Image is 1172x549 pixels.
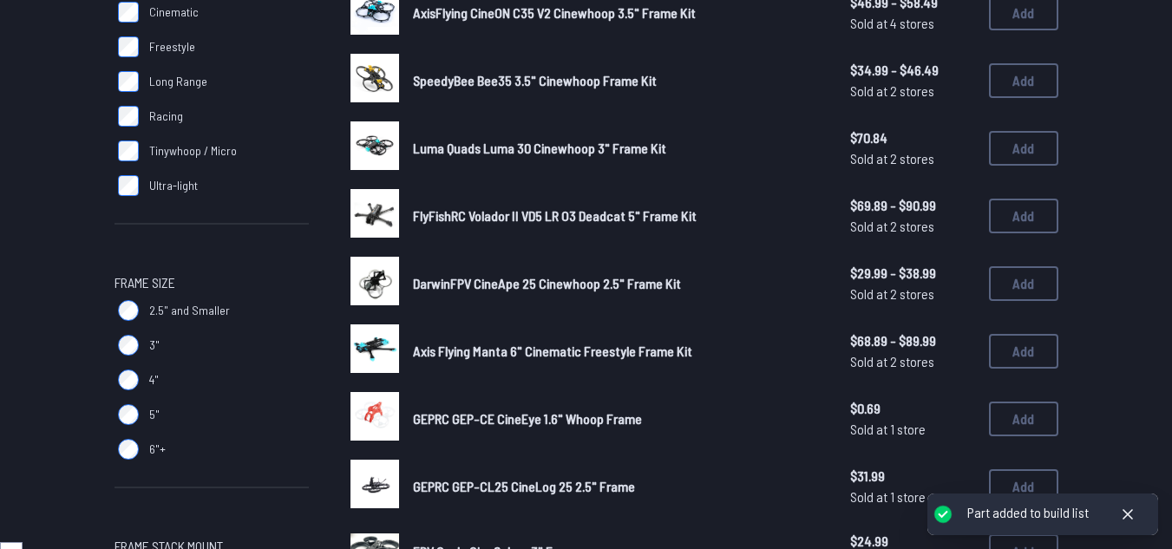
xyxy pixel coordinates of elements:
[989,266,1058,301] button: Add
[413,341,822,362] a: Axis Flying Manta 6" Cinematic Freestyle Frame Kit
[850,351,975,372] span: Sold at 2 stores
[149,108,183,125] span: Racing
[413,478,635,494] span: GEPRC GEP-CL25 CineLog 25 2.5" Frame
[149,302,230,319] span: 2.5" and Smaller
[149,73,207,90] span: Long Range
[118,300,139,321] input: 2.5" and Smaller
[850,284,975,304] span: Sold at 2 stores
[350,324,399,378] a: image
[413,408,822,429] a: GEPRC GEP-CE CineEye 1.6" Whoop Frame
[413,273,822,294] a: DarwinFPV CineApe 25 Cinewhoop 2.5" Frame Kit
[350,54,399,102] img: image
[350,189,399,238] img: image
[118,404,139,425] input: 5"
[967,504,1089,522] div: Part added to build list
[413,476,822,497] a: GEPRC GEP-CL25 CineLog 25 2.5" Frame
[350,324,399,373] img: image
[413,140,666,156] span: Luma Quads Luma 30 Cinewhoop 3" Frame Kit
[118,175,139,196] input: Ultra-light
[350,257,399,305] img: image
[118,36,139,57] input: Freestyle
[850,81,975,101] span: Sold at 2 stores
[989,199,1058,233] button: Add
[118,335,139,356] input: 3"
[850,398,975,419] span: $0.69
[850,487,975,507] span: Sold at 1 store
[350,54,399,108] a: image
[850,60,975,81] span: $34.99 - $46.49
[413,3,822,23] a: AxisFlying CineON C35 V2 Cinewhoop 3.5" Frame Kit
[149,3,199,21] span: Cinematic
[850,466,975,487] span: $31.99
[118,439,139,460] input: 6"+
[850,13,975,34] span: Sold at 4 stores
[850,330,975,351] span: $68.89 - $89.99
[989,131,1058,166] button: Add
[149,371,159,389] span: 4"
[149,406,160,423] span: 5"
[118,369,139,390] input: 4"
[350,392,399,441] img: image
[413,343,692,359] span: Axis Flying Manta 6" Cinematic Freestyle Frame Kit
[350,392,399,446] a: image
[413,70,822,91] a: SpeedyBee Bee35 3.5" Cinewhoop Frame Kit
[149,337,160,354] span: 3"
[413,138,822,159] a: Luma Quads Luma 30 Cinewhoop 3" Frame Kit
[350,121,399,175] a: image
[413,4,696,21] span: AxisFlying CineON C35 V2 Cinewhoop 3.5" Frame Kit
[149,177,198,194] span: Ultra-light
[149,142,237,160] span: Tinywhoop / Micro
[350,189,399,243] a: image
[350,460,399,508] img: image
[350,460,399,513] a: image
[989,63,1058,98] button: Add
[989,334,1058,369] button: Add
[118,71,139,92] input: Long Range
[850,216,975,237] span: Sold at 2 stores
[118,2,139,23] input: Cinematic
[989,402,1058,436] button: Add
[115,272,175,293] span: Frame Size
[850,148,975,169] span: Sold at 2 stores
[850,195,975,216] span: $69.89 - $90.99
[118,106,139,127] input: Racing
[350,121,399,170] img: image
[850,419,975,440] span: Sold at 1 store
[413,207,697,224] span: FlyFishRC Volador II VD5 LR O3 Deadcat 5" Frame Kit
[850,263,975,284] span: $29.99 - $38.99
[413,206,822,226] a: FlyFishRC Volador II VD5 LR O3 Deadcat 5" Frame Kit
[413,275,681,291] span: DarwinFPV CineApe 25 Cinewhoop 2.5" Frame Kit
[118,141,139,161] input: Tinywhoop / Micro
[149,441,166,458] span: 6"+
[989,469,1058,504] button: Add
[350,257,399,310] a: image
[413,410,642,427] span: GEPRC GEP-CE CineEye 1.6" Whoop Frame
[413,72,657,88] span: SpeedyBee Bee35 3.5" Cinewhoop Frame Kit
[850,127,975,148] span: $70.84
[149,38,195,56] span: Freestyle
